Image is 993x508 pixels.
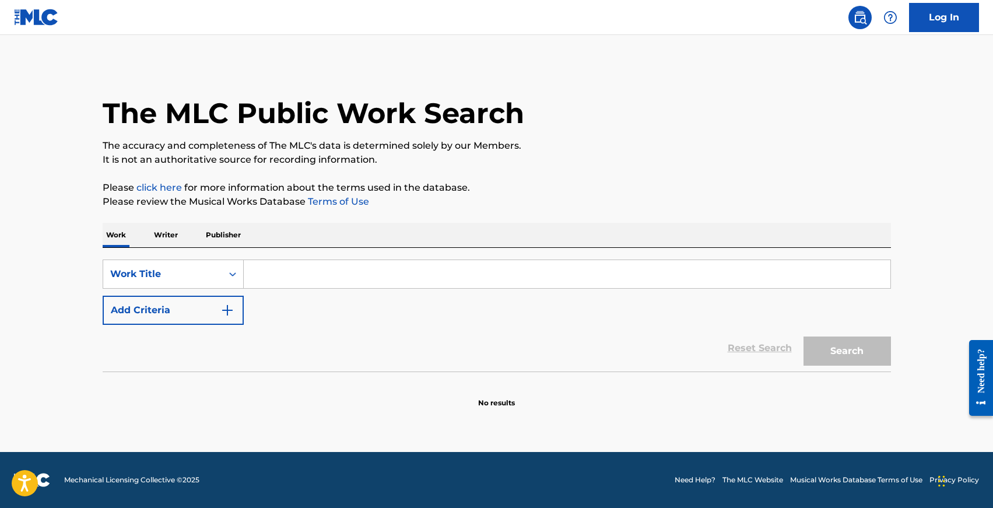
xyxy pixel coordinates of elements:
[110,267,215,281] div: Work Title
[929,475,979,485] a: Privacy Policy
[103,139,891,153] p: The accuracy and completeness of The MLC's data is determined solely by our Members.
[790,475,922,485] a: Musical Works Database Terms of Use
[960,331,993,425] iframe: Resource Center
[136,182,182,193] a: click here
[220,303,234,317] img: 9d2ae6d4665cec9f34b9.svg
[478,384,515,408] p: No results
[103,195,891,209] p: Please review the Musical Works Database
[883,10,897,24] img: help
[202,223,244,247] p: Publisher
[879,6,902,29] div: Help
[722,475,783,485] a: The MLC Website
[64,475,199,485] span: Mechanical Licensing Collective © 2025
[853,10,867,24] img: search
[909,3,979,32] a: Log In
[103,296,244,325] button: Add Criteria
[14,9,59,26] img: MLC Logo
[150,223,181,247] p: Writer
[306,196,369,207] a: Terms of Use
[103,153,891,167] p: It is not an authoritative source for recording information.
[103,96,524,131] h1: The MLC Public Work Search
[103,181,891,195] p: Please for more information about the terms used in the database.
[935,452,993,508] div: Widget chat
[935,452,993,508] iframe: Chat Widget
[938,464,945,499] div: Trascina
[103,223,129,247] p: Work
[675,475,715,485] a: Need Help?
[103,260,891,372] form: Search Form
[14,473,50,487] img: logo
[848,6,872,29] a: Public Search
